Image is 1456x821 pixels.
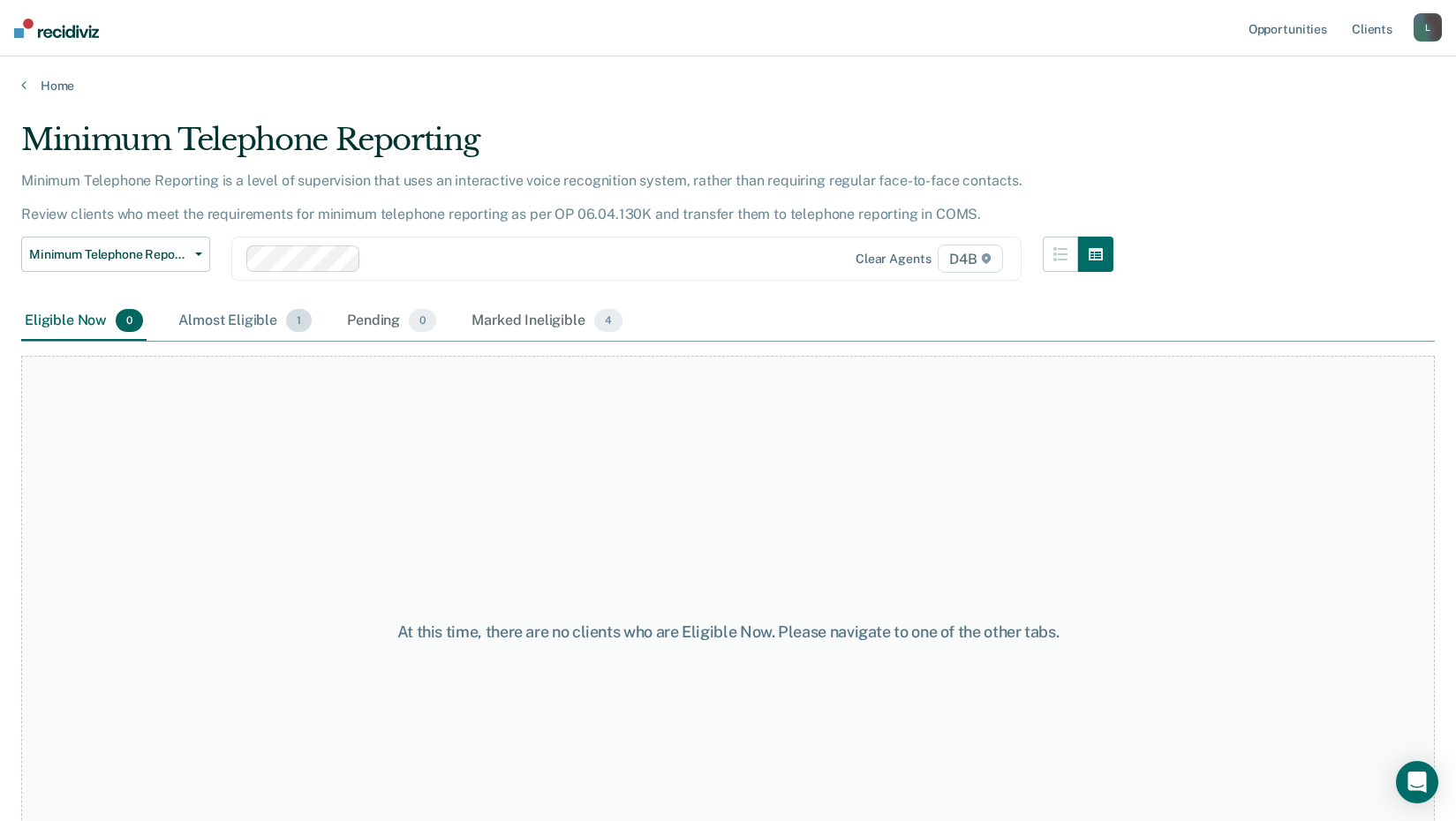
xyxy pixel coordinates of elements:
[594,309,622,332] span: 4
[286,309,312,332] span: 1
[1414,13,1442,41] button: L
[343,302,440,341] div: Pending0
[175,302,315,341] div: Almost Eligible1
[21,302,147,341] div: Eligible Now0
[21,172,1022,222] p: Minimum Telephone Reporting is a level of supervision that uses an interactive voice recognition ...
[29,247,188,262] span: Minimum Telephone Reporting
[375,622,1082,642] div: At this time, there are no clients who are Eligible Now. Please navigate to one of the other tabs.
[21,78,1435,94] a: Home
[14,19,99,38] img: Recidiviz
[468,302,626,341] div: Marked Ineligible4
[21,122,1113,172] div: Minimum Telephone Reporting
[938,245,1002,273] span: D4B
[21,237,210,272] button: Minimum Telephone Reporting
[1396,761,1438,803] div: Open Intercom Messenger
[409,309,436,332] span: 0
[856,252,931,267] div: Clear agents
[116,309,143,332] span: 0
